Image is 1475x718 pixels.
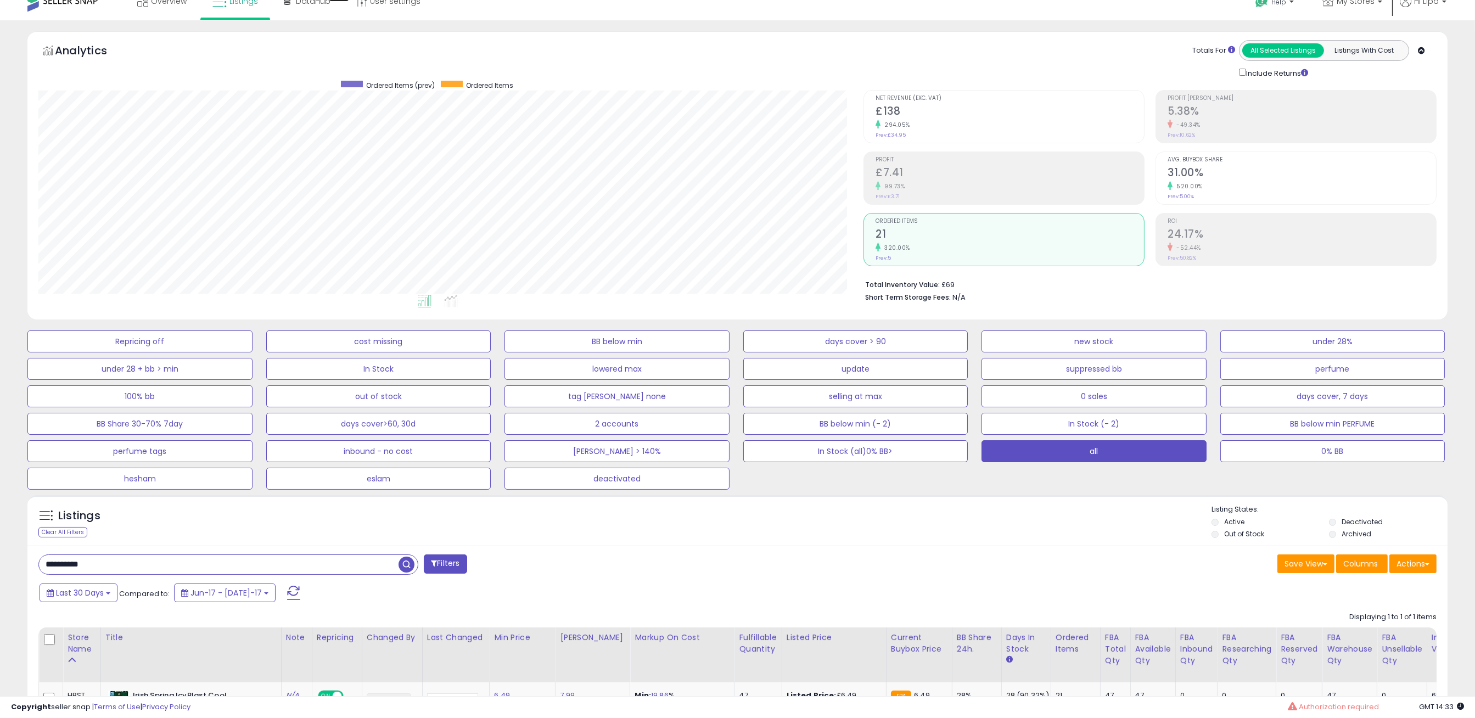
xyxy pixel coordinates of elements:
button: days cover > 90 [743,330,968,352]
label: Out of Stock [1224,529,1264,538]
button: Last 30 Days [40,584,117,602]
span: Profit [876,157,1144,163]
th: CSV column name: cust_attr_2_Changed by [362,627,422,682]
div: Days In Stock [1006,632,1046,655]
button: Listings With Cost [1323,43,1405,58]
small: 320.00% [880,244,910,252]
h2: 24.17% [1168,228,1436,243]
div: BB Share 24h. [957,632,997,655]
button: BB below min (- 2) [743,413,968,435]
div: FBA Reserved Qty [1281,632,1317,666]
button: days cover>60, 30d [266,413,491,435]
strong: Copyright [11,702,51,712]
h2: £138 [876,105,1144,120]
span: Last 30 Days [56,587,104,598]
div: Ordered Items [1056,632,1096,655]
small: 520.00% [1173,182,1203,190]
span: Jun-17 - [DATE]-17 [190,587,262,598]
span: Compared to: [119,588,170,599]
span: Profit [PERSON_NAME] [1168,96,1436,102]
div: FBA Available Qty [1135,632,1171,666]
div: [PERSON_NAME] [560,632,625,643]
small: Prev: 10.62% [1168,132,1195,138]
button: lowered max [504,358,730,380]
div: Repricing [317,632,357,643]
div: FBA Warehouse Qty [1327,632,1372,666]
button: all [982,440,1207,462]
small: Prev: 5.00% [1168,193,1194,200]
span: Ordered Items [876,218,1144,225]
div: Current Buybox Price [891,632,947,655]
label: Active [1224,517,1244,526]
div: Title [105,632,277,643]
button: inbound - no cost [266,440,491,462]
button: perfume tags [27,440,253,462]
small: Prev: 5 [876,255,891,261]
button: eslam [266,468,491,490]
button: [PERSON_NAME] > 140% [504,440,730,462]
button: suppressed bb [982,358,1207,380]
span: 2025-08-17 14:33 GMT [1419,702,1464,712]
button: under 28% [1220,330,1445,352]
button: out of stock [266,385,491,407]
button: Actions [1389,554,1437,573]
div: Note [286,632,307,643]
button: Columns [1336,554,1388,573]
h5: Analytics [55,43,128,61]
a: Privacy Policy [142,702,190,712]
button: BB below min PERFUME [1220,413,1445,435]
button: perfume [1220,358,1445,380]
div: Inv. value [1432,632,1456,655]
th: The percentage added to the cost of goods (COGS) that forms the calculator for Min & Max prices. [630,627,734,682]
button: 0 sales [982,385,1207,407]
span: Avg. Buybox Share [1168,157,1436,163]
button: Repricing off [27,330,253,352]
div: FBA Total Qty [1105,632,1126,666]
h2: 5.38% [1168,105,1436,120]
span: Ordered Items [467,81,514,90]
button: cost missing [266,330,491,352]
div: Displaying 1 to 1 of 1 items [1349,612,1437,622]
h2: 31.00% [1168,166,1436,181]
b: Short Term Storage Fees: [865,293,951,302]
span: N/A [952,292,966,302]
button: All Selected Listings [1242,43,1324,58]
small: 294.05% [880,121,910,129]
div: FBA Unsellable Qty [1382,632,1422,666]
div: Min Price [494,632,551,643]
button: update [743,358,968,380]
small: Prev: 50.82% [1168,255,1196,261]
div: Last Changed [427,632,485,643]
b: Total Inventory Value: [865,280,940,289]
div: Changed by [367,632,418,643]
label: Deactivated [1342,517,1383,526]
small: Days In Stock. [1006,655,1013,665]
button: BB below min [504,330,730,352]
div: seller snap | | [11,702,190,713]
div: Markup on Cost [635,632,730,643]
li: £69 [865,277,1428,290]
button: tag [PERSON_NAME] none [504,385,730,407]
button: Filters [424,554,467,574]
button: selling at max [743,385,968,407]
span: Columns [1343,558,1378,569]
a: Terms of Use [94,702,141,712]
h2: 21 [876,228,1144,243]
div: FBA Researching Qty [1222,632,1271,666]
span: Ordered Items (prev) [367,81,435,90]
button: In Stock (- 2) [982,413,1207,435]
div: FBA inbound Qty [1180,632,1213,666]
div: Clear All Filters [38,527,87,537]
button: Save View [1277,554,1334,573]
span: ROI [1168,218,1436,225]
button: under 28 + bb > min [27,358,253,380]
button: BB Share 30-70% 7day [27,413,253,435]
small: -49.34% [1173,121,1201,129]
label: Archived [1342,529,1371,538]
small: Prev: £34.95 [876,132,906,138]
span: Net Revenue (Exc. VAT) [876,96,1144,102]
h2: £7.41 [876,166,1144,181]
button: 0% BB [1220,440,1445,462]
button: 2 accounts [504,413,730,435]
small: -52.44% [1173,244,1201,252]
